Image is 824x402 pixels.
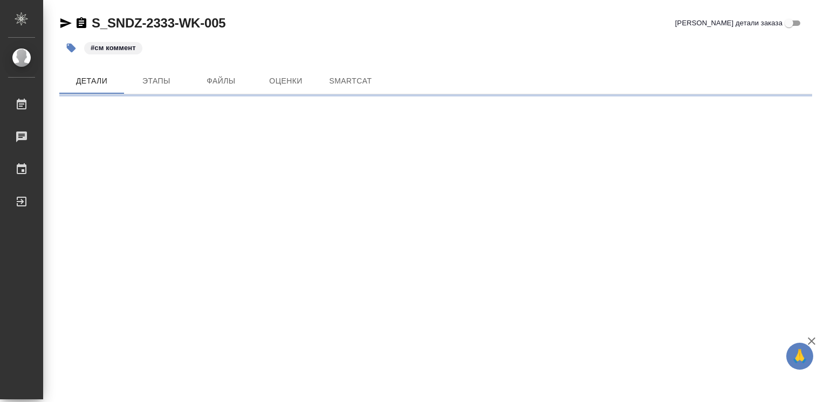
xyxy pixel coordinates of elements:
span: [PERSON_NAME] детали заказа [675,18,782,29]
span: Этапы [131,74,182,88]
button: Добавить тэг [59,36,83,60]
p: #см коммент [91,43,136,53]
span: Оценки [260,74,312,88]
span: Детали [66,74,118,88]
a: S_SNDZ-2333-WK-005 [92,16,225,30]
span: Файлы [195,74,247,88]
span: см коммент [83,43,143,52]
button: Скопировать ссылку [75,17,88,30]
button: 🙏 [786,343,813,370]
span: 🙏 [791,345,809,368]
button: Скопировать ссылку для ЯМессенджера [59,17,72,30]
span: SmartCat [325,74,376,88]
